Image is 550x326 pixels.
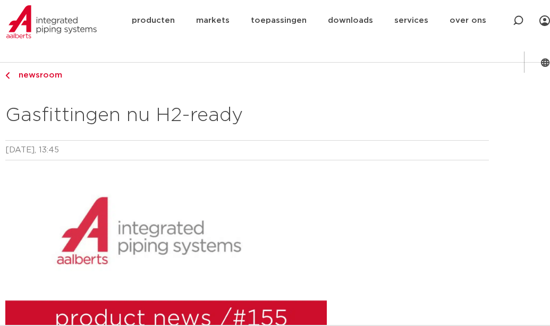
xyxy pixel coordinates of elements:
div: my IPS [539,9,550,32]
span: , [35,146,36,154]
img: chevron-right.svg [5,72,10,79]
time: [DATE] [5,146,35,154]
span: newsroom [12,71,62,79]
a: newsroom [5,69,489,82]
time: 13:45 [39,146,59,154]
h2: Gasfittingen nu H2-ready [5,103,489,128]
